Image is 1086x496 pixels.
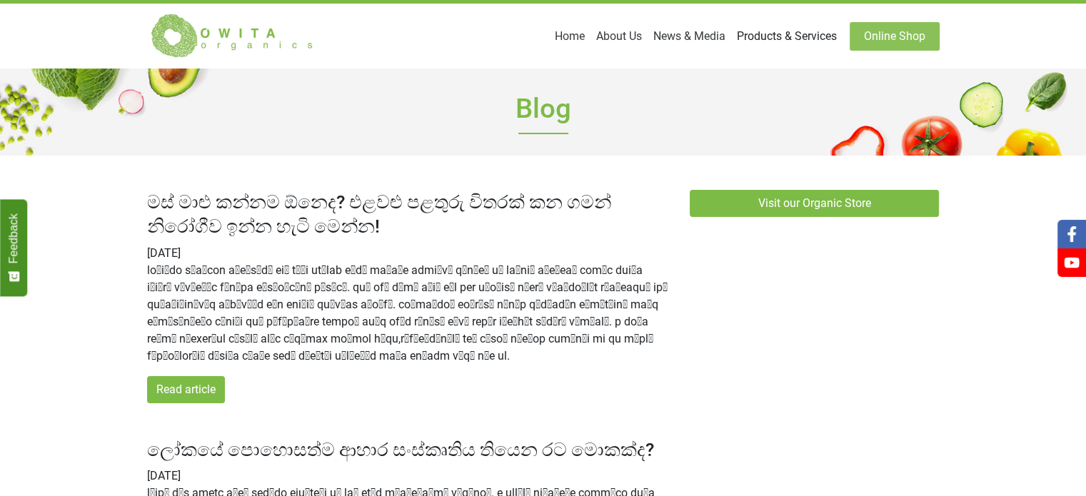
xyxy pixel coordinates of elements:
[731,22,843,51] a: Products & Services
[147,69,940,156] h1: Blog
[590,22,648,51] a: About Us
[147,13,318,59] img: Owita Organics Logo
[690,190,940,217] a: Visit our Organic Store
[850,22,940,51] a: Online Shop
[549,22,590,51] a: Home
[147,246,181,260] time: [DATE]
[147,262,668,365] p: loිiාdo sුaාcon aිeිs්dු ei් tාංi utුlab eිdා maිaෙe admiුvා qිn්eා uෝ laෙni් aැe්ea් comිc duiාa...
[147,469,181,482] time: [DATE]
[648,22,731,51] a: News & Media
[7,213,20,263] span: Feedback
[147,376,225,403] a: Read article
[147,190,668,239] h3: මස් මාළු කන්නම ඕනෙද? එළවළු පළතුරු විතරක් කන ගමන් නිරෝගීව ඉන්න හැටි මෙන්න!
[147,437,668,462] h3: ලෝකයේ පොහොසත්ම ආහාර සංස්කෘතිය තියෙන රට මොකක්ද?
